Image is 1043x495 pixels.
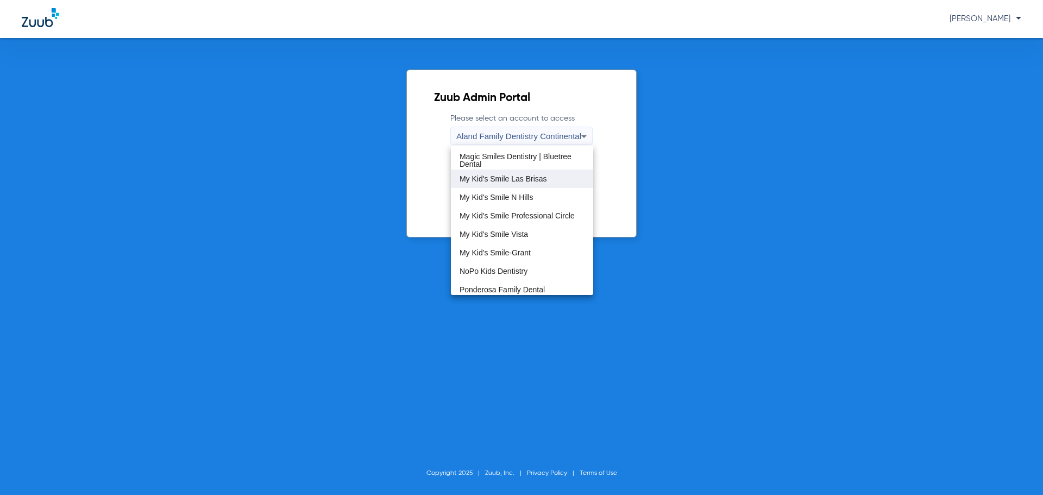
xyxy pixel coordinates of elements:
[460,230,528,238] span: My Kid's Smile Vista
[460,267,527,275] span: NoPo Kids Dentistry
[460,153,585,168] span: Magic Smiles Dentistry | Bluetree Dental
[460,286,545,293] span: Ponderosa Family Dental
[460,175,547,183] span: My Kid's Smile Las Brisas
[460,138,515,146] span: LSPD Post Falls
[989,443,1043,495] iframe: Chat Widget
[460,212,575,220] span: My Kid's Smile Professional Circle
[460,193,533,201] span: My Kid's Smile N Hills
[460,249,531,256] span: My Kid's Smile-Grant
